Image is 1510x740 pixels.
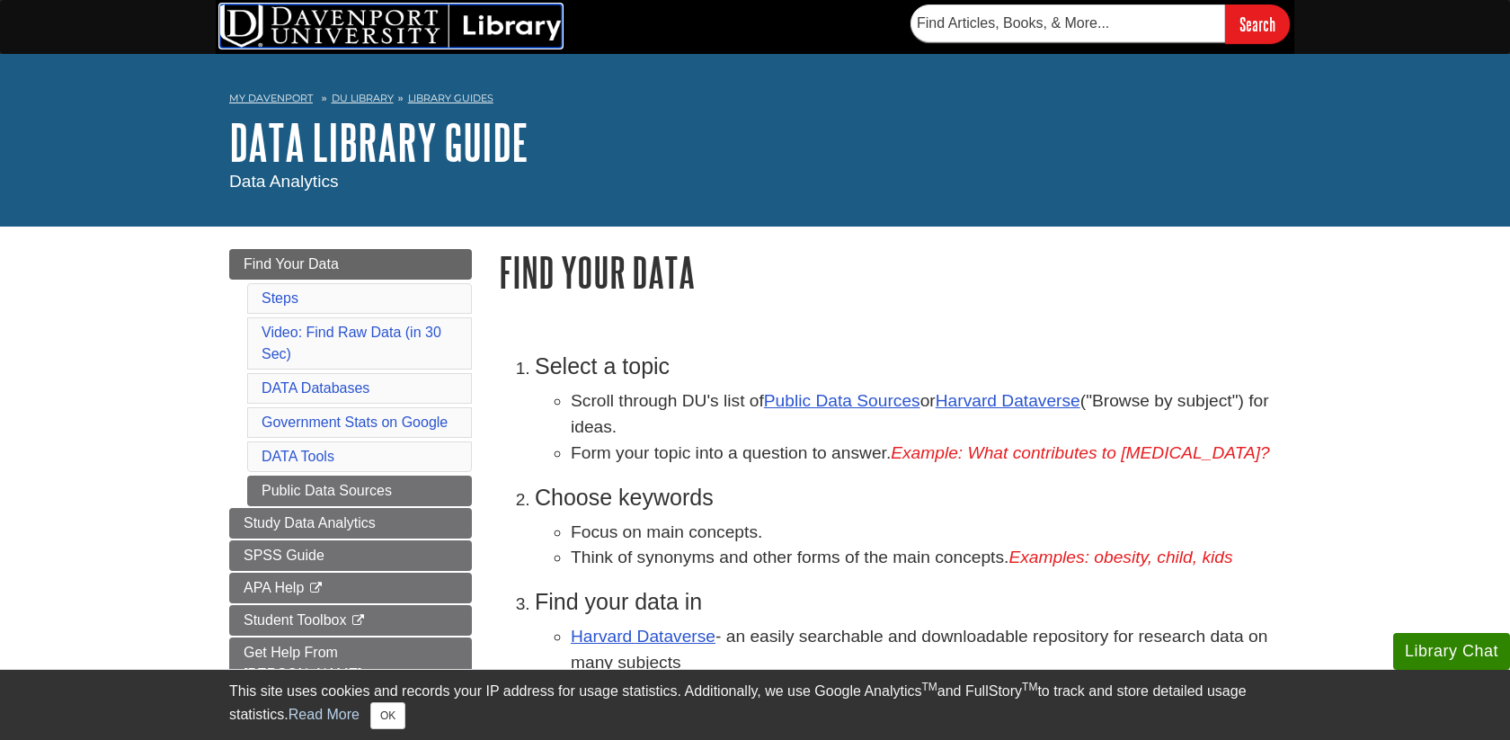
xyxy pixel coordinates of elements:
[1225,4,1290,43] input: Search
[764,391,920,410] a: Public Data Sources
[244,256,339,272] span: Find Your Data
[229,172,339,191] span: Data Analytics
[229,508,472,539] a: Study Data Analytics
[936,391,1080,410] a: Harvard Dataverse
[244,515,376,530] span: Study Data Analytics
[1393,633,1510,670] button: Library Chat
[571,624,1281,676] li: - an easily searchable and downloadable repository for research data on many subjects
[499,249,1281,295] h1: Find Your Data
[910,4,1290,43] form: Searches DU Library's articles, books, and more
[535,589,1281,615] h3: Find your data in
[244,580,304,595] span: APA Help
[229,637,472,690] a: Get Help From [PERSON_NAME]
[571,520,1281,546] li: Focus on main concepts.
[229,91,313,106] a: My Davenport
[1008,548,1232,566] em: Examples: obesity, child, kids
[535,485,1281,511] h3: Choose keywords
[571,627,715,646] a: Harvard Dataverse
[1022,681,1037,693] sup: TM
[571,441,1281,467] li: Form your topic into a question to answer.
[571,545,1281,571] li: Think of synonyms and other forms of the main concepts.
[262,380,369,396] a: DATA Databases
[229,249,472,280] a: Find Your Data
[229,540,472,571] a: SPSS Guide
[262,290,298,306] a: Steps
[220,4,562,48] img: DU Library
[244,645,362,682] span: Get Help From [PERSON_NAME]
[262,415,448,430] a: Government Stats on Google
[351,615,366,627] i: This link opens in a new window
[408,92,493,104] a: Library Guides
[910,4,1225,42] input: Find Articles, Books, & More...
[289,707,360,722] a: Read More
[262,325,441,361] a: Video: Find Raw Data (in 30 Sec)
[370,702,405,729] button: Close
[244,612,346,628] span: Student Toolbox
[891,443,1270,462] em: Example: What contributes to [MEDICAL_DATA]?
[332,92,394,104] a: DU Library
[244,548,324,563] span: SPSS Guide
[229,573,472,603] a: APA Help
[308,583,324,594] i: This link opens in a new window
[535,353,1281,379] h3: Select a topic
[229,86,1281,115] nav: breadcrumb
[229,114,528,170] a: DATA Library Guide
[921,681,937,693] sup: TM
[229,605,472,636] a: Student Toolbox
[571,388,1281,441] li: Scroll through DU's list of or ("Browse by subject") for ideas.
[262,449,334,464] a: DATA Tools
[229,681,1281,729] div: This site uses cookies and records your IP address for usage statistics. Additionally, we use Goo...
[247,476,472,506] a: Public Data Sources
